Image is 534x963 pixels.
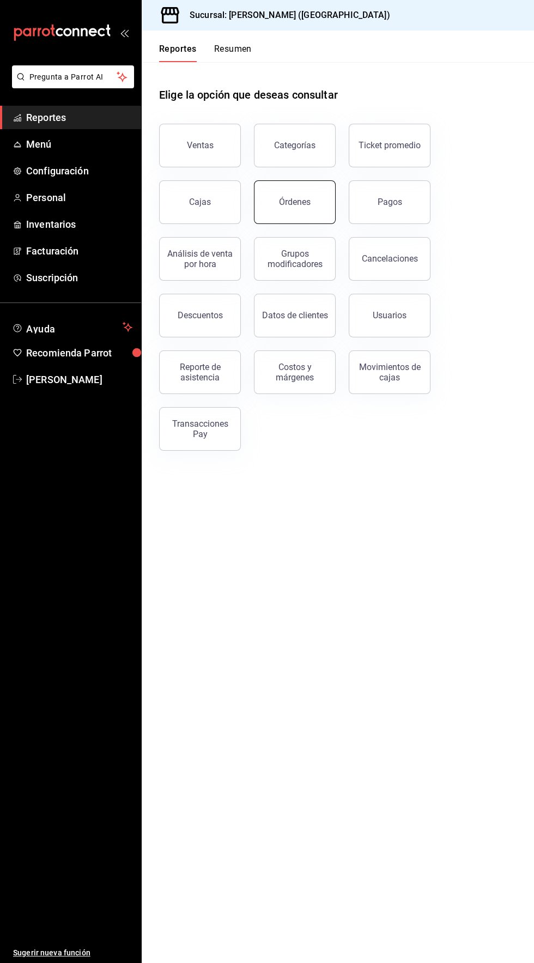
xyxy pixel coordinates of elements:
button: Reporte de asistencia [159,350,241,394]
span: Facturación [26,244,132,258]
button: Movimientos de cajas [349,350,430,394]
a: Pregunta a Parrot AI [8,79,134,90]
span: Pregunta a Parrot AI [29,71,117,83]
div: Cancelaciones [362,253,418,264]
div: Datos de clientes [262,310,328,320]
div: Reporte de asistencia [166,362,234,383]
div: Costos y márgenes [261,362,329,383]
div: Usuarios [373,310,406,320]
a: Cajas [159,180,241,224]
span: Suscripción [26,270,132,285]
span: Reportes [26,110,132,125]
button: Pregunta a Parrot AI [12,65,134,88]
h3: Sucursal: [PERSON_NAME] ([GEOGRAPHIC_DATA]) [181,9,390,22]
div: Ticket promedio [359,140,421,150]
span: Recomienda Parrot [26,346,132,360]
button: Ventas [159,124,241,167]
span: Configuración [26,163,132,178]
span: [PERSON_NAME] [26,372,132,387]
span: Personal [26,190,132,205]
div: Movimientos de cajas [356,362,423,383]
button: Transacciones Pay [159,407,241,451]
span: Sugerir nueva función [13,947,132,959]
button: Grupos modificadores [254,237,336,281]
button: Usuarios [349,294,430,337]
h1: Elige la opción que deseas consultar [159,87,338,103]
span: Ayuda [26,320,118,334]
span: Inventarios [26,217,132,232]
button: Datos de clientes [254,294,336,337]
button: Resumen [214,44,252,62]
div: Grupos modificadores [261,249,329,269]
div: Transacciones Pay [166,419,234,439]
button: Costos y márgenes [254,350,336,394]
button: Categorías [254,124,336,167]
button: Pagos [349,180,430,224]
button: Órdenes [254,180,336,224]
button: Descuentos [159,294,241,337]
div: Categorías [274,140,315,150]
button: Ticket promedio [349,124,430,167]
div: Análisis de venta por hora [166,249,234,269]
span: Menú [26,137,132,152]
div: Ventas [187,140,214,150]
div: Cajas [189,196,211,209]
div: navigation tabs [159,44,252,62]
button: Cancelaciones [349,237,430,281]
div: Pagos [378,197,402,207]
button: Análisis de venta por hora [159,237,241,281]
div: Descuentos [178,310,223,320]
button: Reportes [159,44,197,62]
button: open_drawer_menu [120,28,129,37]
div: Órdenes [279,197,311,207]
